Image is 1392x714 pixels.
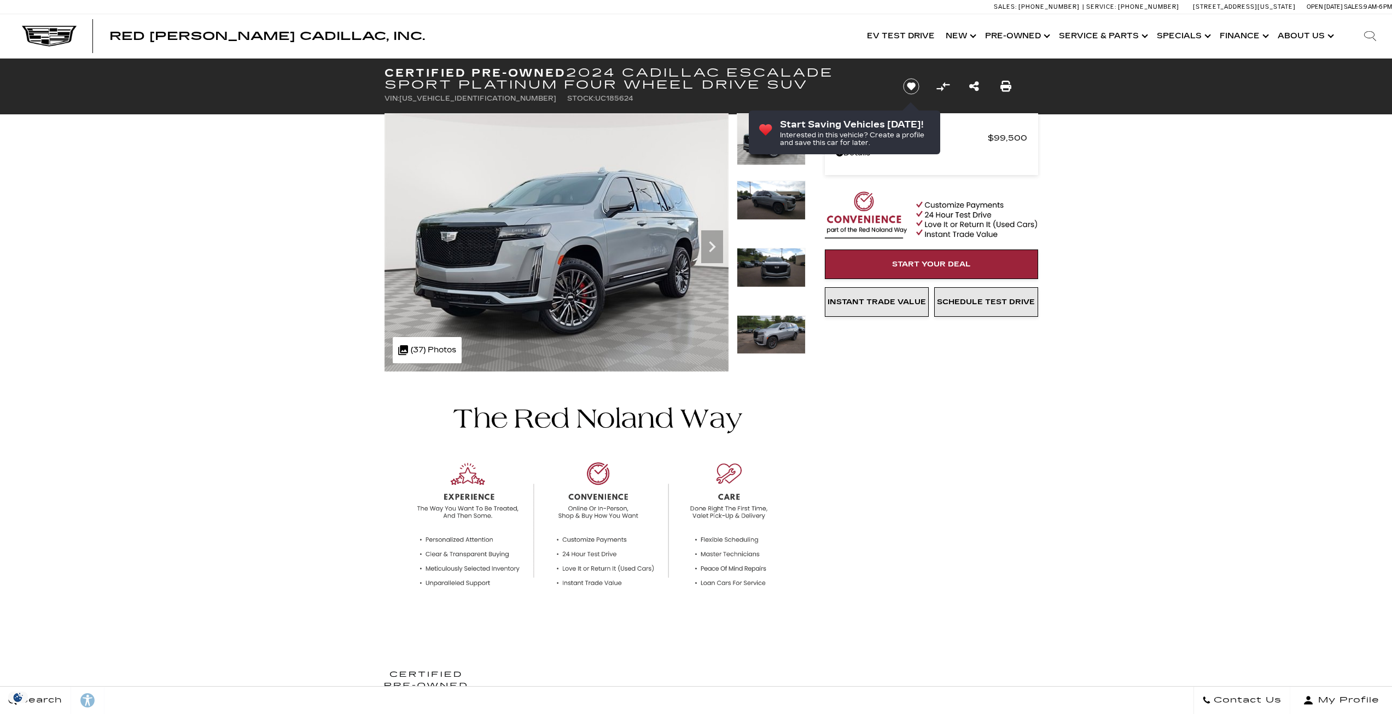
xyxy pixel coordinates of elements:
[567,95,595,102] span: Stock:
[109,30,425,43] span: Red [PERSON_NAME] Cadillac, Inc.
[825,287,929,317] a: Instant Trade Value
[385,113,729,371] img: Certified Used 2024 Argent Silver Metallic Cadillac Sport Platinum image 1
[385,66,567,79] strong: Certified Pre-Owned
[1344,3,1364,10] span: Sales:
[1272,14,1337,58] a: About Us
[825,249,1038,279] a: Start Your Deal
[1314,693,1379,708] span: My Profile
[701,230,723,263] div: Next
[969,79,979,94] a: Share this Certified Pre-Owned 2024 Cadillac Escalade Sport Platinum Four Wheel Drive SUV
[385,67,885,91] h1: 2024 Cadillac Escalade Sport Platinum Four Wheel Drive SUV
[836,130,988,146] span: Red [PERSON_NAME]
[988,130,1027,146] span: $99,500
[994,4,1082,10] a: Sales: [PHONE_NUMBER]
[1000,79,1011,94] a: Print this Certified Pre-Owned 2024 Cadillac Escalade Sport Platinum Four Wheel Drive SUV
[109,31,425,42] a: Red [PERSON_NAME] Cadillac, Inc.
[1018,3,1080,10] span: [PHONE_NUMBER]
[1193,687,1290,714] a: Contact Us
[980,14,1053,58] a: Pre-Owned
[385,660,467,700] img: Cadillac Certified Used Vehicle
[1086,3,1116,10] span: Service:
[737,248,806,287] img: Certified Used 2024 Argent Silver Metallic Cadillac Sport Platinum image 3
[994,3,1017,10] span: Sales:
[737,315,806,355] img: Certified Used 2024 Argent Silver Metallic Cadillac Sport Platinum image 4
[385,95,399,102] span: VIN:
[399,95,556,102] span: [US_VEHICLE_IDENTIFICATION_NUMBER]
[1211,693,1282,708] span: Contact Us
[1364,3,1392,10] span: 9 AM-6 PM
[393,337,462,363] div: (37) Photos
[1053,14,1151,58] a: Service & Parts
[828,298,926,306] span: Instant Trade Value
[934,287,1038,317] a: Schedule Test Drive
[940,14,980,58] a: New
[1307,3,1343,10] span: Open [DATE]
[17,693,62,708] span: Search
[937,298,1035,306] span: Schedule Test Drive
[1118,3,1179,10] span: [PHONE_NUMBER]
[836,130,1027,146] a: Red [PERSON_NAME] $99,500
[1193,3,1296,10] a: [STREET_ADDRESS][US_STATE]
[5,692,31,703] img: Opt-Out Icon
[935,78,951,95] button: Compare Vehicle
[22,26,77,47] img: Cadillac Dark Logo with Cadillac White Text
[1214,14,1272,58] a: Finance
[836,146,1027,161] a: Details
[1290,687,1392,714] button: Open user profile menu
[1151,14,1214,58] a: Specials
[1082,4,1182,10] a: Service: [PHONE_NUMBER]
[861,14,940,58] a: EV Test Drive
[595,95,633,102] span: UC185624
[899,78,923,95] button: Save vehicle
[892,260,971,269] span: Start Your Deal
[5,692,31,703] section: Click to Open Cookie Consent Modal
[737,181,806,220] img: Certified Used 2024 Argent Silver Metallic Cadillac Sport Platinum image 2
[737,113,806,165] img: Certified Used 2024 Argent Silver Metallic Cadillac Sport Platinum image 1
